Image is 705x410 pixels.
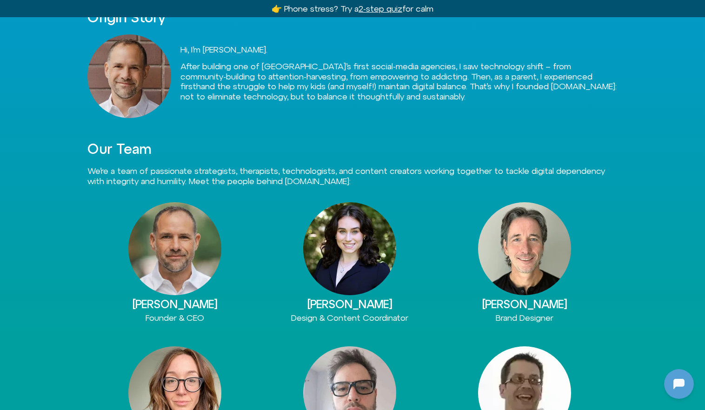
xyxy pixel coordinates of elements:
[496,313,553,323] span: Brand Designer
[664,369,694,399] iframe: Botpress
[180,45,618,55] p: Hi, I’m [PERSON_NAME].
[359,4,402,13] u: 2-step quiz
[128,202,221,295] img: eli2
[437,298,612,310] h3: [PERSON_NAME]
[291,313,408,323] span: Design & Content Coordinator
[87,166,605,186] span: We’re a team of passionate strategists, therapists, technologists, and content creators working t...
[87,10,618,25] h2: Origin Story
[87,34,171,118] img: Eli Singer
[87,141,618,157] h2: Our Team
[146,313,204,323] span: Founder & CEO
[303,202,396,295] img: amy
[272,4,433,13] a: 👉 Phone stress? Try a2-step quizfor calm
[180,61,618,101] p: After building one of [GEOGRAPHIC_DATA]’s first social-media agencies, I saw technology shift – f...
[262,298,437,310] h3: [PERSON_NAME]
[87,298,262,310] h3: [PERSON_NAME]
[478,202,571,295] img: randy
